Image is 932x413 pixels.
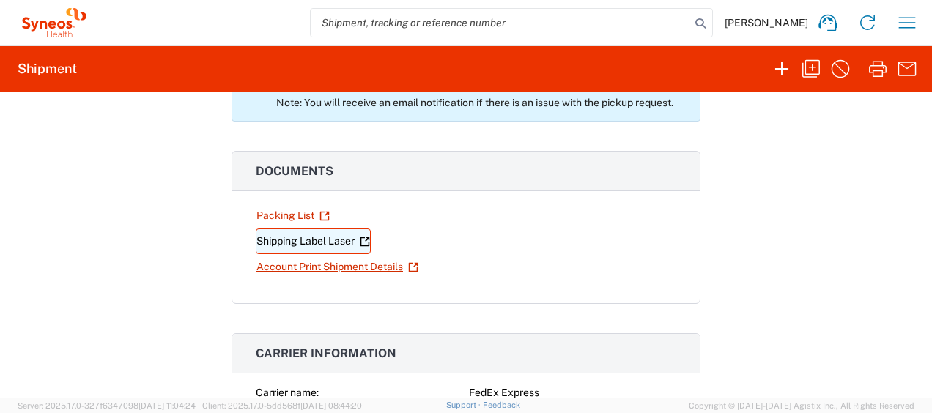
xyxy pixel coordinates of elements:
a: Shipping Label Laser [256,228,371,254]
input: Shipment, tracking or reference number [311,9,690,37]
span: Carrier name: [256,387,319,398]
span: Client: 2025.17.0-5dd568f [202,401,362,410]
a: Feedback [483,401,520,409]
span: Carrier information [256,346,396,360]
span: [DATE] 11:04:24 [138,401,196,410]
a: Account Print Shipment Details [256,254,419,280]
span: [DATE] 08:44:20 [300,401,362,410]
h2: Shipment [18,60,77,78]
span: Documents [256,164,333,178]
span: [PERSON_NAME] [725,16,808,29]
span: Server: 2025.17.0-327f6347098 [18,401,196,410]
a: Packing List [256,203,330,228]
a: Support [446,401,483,409]
span: Copyright © [DATE]-[DATE] Agistix Inc., All Rights Reserved [689,399,914,412]
div: FedEx Express [469,385,676,401]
